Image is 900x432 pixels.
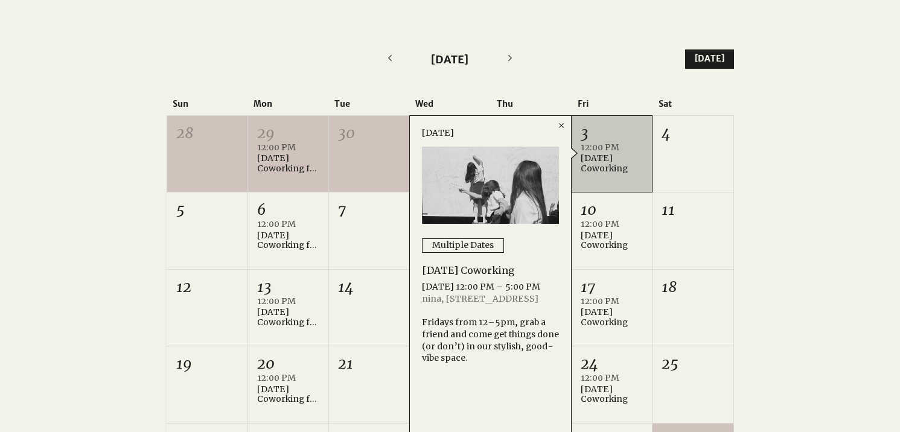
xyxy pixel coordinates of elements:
[338,200,400,220] div: 7
[257,142,319,154] div: 12:00 PM
[257,123,319,144] div: 29
[398,51,502,68] div: [DATE]
[653,99,733,109] div: Sat
[502,49,519,69] button: Next month
[422,127,454,139] div: [DATE]
[381,49,398,69] button: Previous month
[662,277,724,297] div: 18
[257,153,319,174] div: [DATE] Coworking for Writers
[176,354,238,374] div: 19
[581,200,643,220] div: 10
[685,49,734,69] button: [DATE]
[338,354,400,374] div: 21
[176,123,238,144] div: 28
[581,142,643,154] div: 12:00 PM
[257,230,319,251] div: [DATE] Coworking for Writers
[581,218,643,230] div: 12:00 PM
[257,200,319,220] div: 6
[581,153,643,174] div: [DATE] Coworking
[581,307,643,328] div: [DATE] Coworking
[176,277,238,297] div: 12
[581,123,643,144] div: 3
[557,121,566,133] div: Close
[257,277,319,297] div: 13
[581,230,643,251] div: [DATE] Coworking
[422,264,514,276] a: [DATE] Coworking
[422,281,559,293] div: [DATE] 12:00 PM – 5:00 PM
[176,200,238,220] div: 5
[257,384,319,405] div: [DATE] Coworking for Writers
[422,147,559,224] img: Friday Coworking
[338,277,400,297] div: 14
[432,240,494,252] div: Multiple Dates
[662,354,724,374] div: 25
[257,307,319,328] div: [DATE] Coworking for Writers
[581,372,643,384] div: 12:00 PM
[422,293,559,305] div: nina, [STREET_ADDRESS]
[422,317,559,364] div: Fridays from 12–5pm, grab a friend and come get things done (or don’t) in our stylish, good-vibe ...
[247,99,328,109] div: Mon
[257,354,319,374] div: 20
[581,296,643,308] div: 12:00 PM
[662,200,724,220] div: 11
[662,123,724,144] div: 4
[257,372,319,384] div: 12:00 PM
[257,296,319,308] div: 12:00 PM
[257,218,319,230] div: 12:00 PM
[409,99,490,109] div: Wed
[572,99,653,109] div: Fri
[338,123,400,144] div: 30
[581,384,643,405] div: [DATE] Coworking
[581,277,643,297] div: 17
[491,99,572,109] div: Thu
[581,354,643,374] div: 24
[328,99,409,109] div: Tue
[167,99,247,109] div: Sun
